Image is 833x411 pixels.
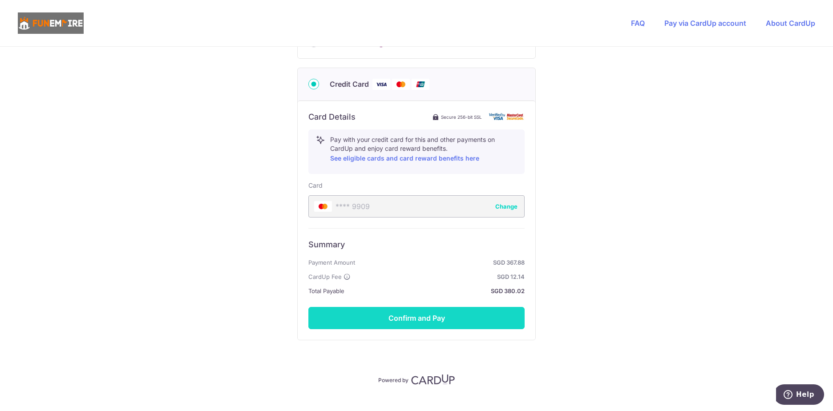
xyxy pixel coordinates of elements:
[308,112,356,122] h6: Card Details
[441,113,482,121] span: Secure 256-bit SSL
[392,79,410,90] img: Mastercard
[411,374,455,385] img: CardUp
[412,79,429,90] img: Union Pay
[372,79,390,90] img: Visa
[489,113,525,121] img: card secure
[330,79,369,89] span: Credit Card
[378,375,408,384] p: Powered by
[664,19,746,28] a: Pay via CardUp account
[776,384,824,407] iframe: Opens a widget where you can find more information
[308,257,355,268] span: Payment Amount
[330,154,479,162] a: See eligible cards and card reward benefits here
[631,19,645,28] a: FAQ
[495,202,518,211] button: Change
[308,271,342,282] span: CardUp Fee
[348,286,525,296] strong: SGD 380.02
[308,286,344,296] span: Total Payable
[308,307,525,329] button: Confirm and Pay
[330,135,517,164] p: Pay with your credit card for this and other payments on CardUp and enjoy card reward benefits.
[308,239,525,250] h6: Summary
[766,19,815,28] a: About CardUp
[308,79,525,90] div: Credit Card Visa Mastercard Union Pay
[308,181,323,190] label: Card
[354,271,525,282] strong: SGD 12.14
[359,257,525,268] strong: SGD 367.88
